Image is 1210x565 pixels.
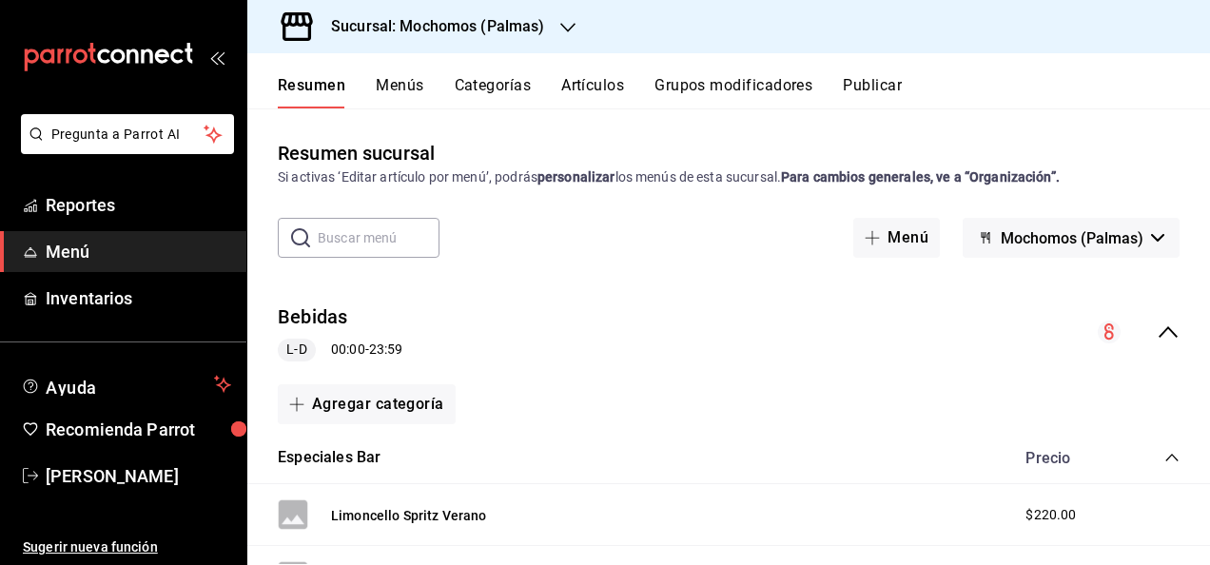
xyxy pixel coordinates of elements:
button: Bebidas [278,303,348,331]
button: Artículos [561,76,624,108]
span: Mochomos (Palmas) [1001,229,1143,247]
strong: Para cambios generales, ve a “Organización”. [781,169,1060,185]
div: navigation tabs [278,76,1210,108]
div: 00:00 - 23:59 [278,339,402,361]
span: L-D [279,340,314,360]
span: Inventarios [46,285,231,311]
button: Pregunta a Parrot AI [21,114,234,154]
span: Menú [46,239,231,264]
div: Precio [1006,449,1128,467]
button: Resumen [278,76,345,108]
button: Grupos modificadores [654,76,812,108]
span: Sugerir nueva función [23,537,231,557]
button: Agregar categoría [278,384,456,424]
button: Mochomos (Palmas) [963,218,1180,258]
button: Menú [853,218,940,258]
span: Recomienda Parrot [46,417,231,442]
input: Buscar menú [318,219,439,257]
button: collapse-category-row [1164,450,1180,465]
button: Categorías [455,76,532,108]
button: Especiales Bar [278,447,381,469]
button: Limoncello Spritz Verano [331,506,487,525]
h3: Sucursal: Mochomos (Palmas) [316,15,545,38]
strong: personalizar [537,169,615,185]
button: Publicar [843,76,902,108]
div: collapse-menu-row [247,288,1210,377]
button: open_drawer_menu [209,49,224,65]
span: $220.00 [1025,505,1076,525]
span: Pregunta a Parrot AI [51,125,205,145]
div: Si activas ‘Editar artículo por menú’, podrás los menús de esta sucursal. [278,167,1180,187]
span: Reportes [46,192,231,218]
button: Menús [376,76,423,108]
span: Ayuda [46,373,206,396]
a: Pregunta a Parrot AI [13,138,234,158]
div: Resumen sucursal [278,139,435,167]
span: [PERSON_NAME] [46,463,231,489]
